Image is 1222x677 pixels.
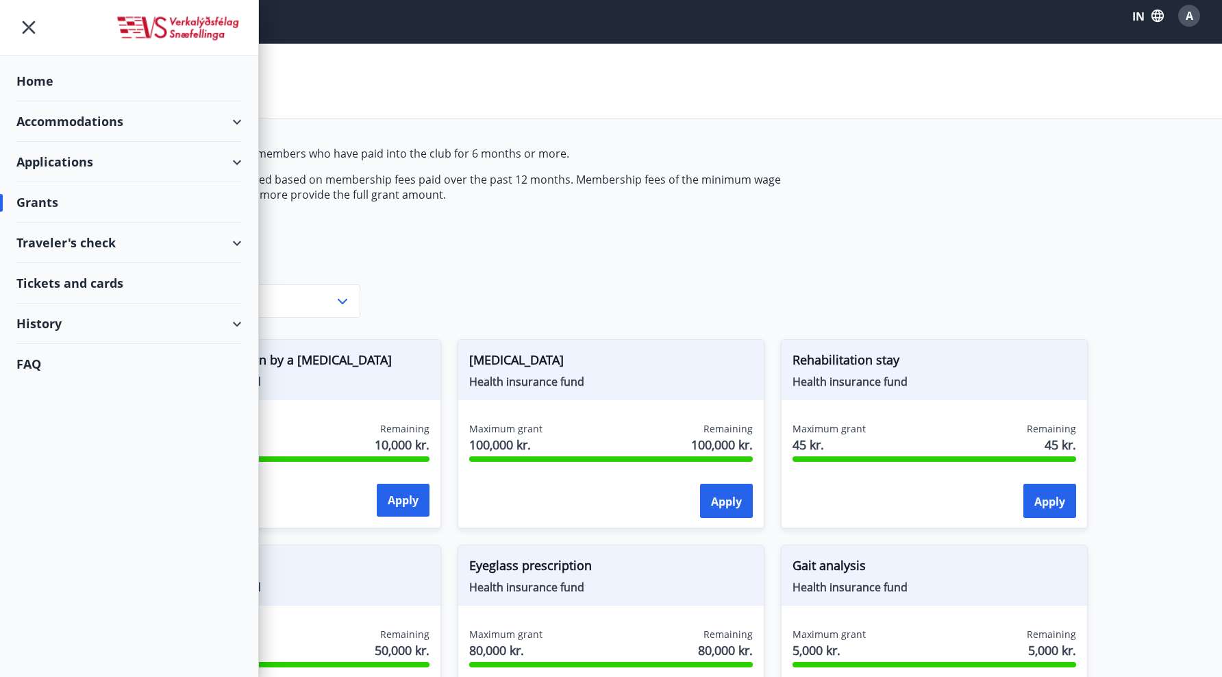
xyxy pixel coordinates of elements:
[134,172,781,202] font: The amount is determined based on membership fees paid over the past 12 months. Membership fees o...
[793,557,866,574] font: Gait analysis
[1027,422,1076,435] font: Remaining
[380,422,429,436] span: Remaining
[469,436,531,453] font: 100,000 kr.
[793,580,908,595] font: Health insurance fund
[16,142,242,182] div: Applications
[793,352,899,368] font: Rehabilitation stay
[469,628,543,641] font: Maximum grant
[793,374,908,389] font: Health insurance fund
[375,436,429,453] font: 10,000 kr.
[115,15,242,42] img: union_logo
[469,422,543,435] font: Maximum grant
[711,494,742,509] font: Apply
[469,374,584,389] font: Health insurance fund
[1186,8,1193,23] span: A
[469,580,584,595] font: Health insurance fund
[1023,484,1076,518] button: Apply
[793,628,866,641] font: Maximum grant
[469,557,592,574] font: Eyeglass prescription
[16,61,242,101] div: Home
[377,484,429,517] button: Apply
[380,628,429,641] font: Remaining
[1126,3,1170,29] button: IN
[691,436,753,453] font: 100,000 kr.
[16,223,242,263] div: Traveler's check
[134,146,569,161] font: Grants are only paid to members who have paid into the club for 6 months or more.
[1132,9,1145,24] font: IN
[16,101,242,142] div: Accommodations
[469,642,524,658] font: 80,000 kr.
[700,484,753,518] button: Apply
[16,194,58,210] font: Grants
[469,352,564,368] font: [MEDICAL_DATA]
[1045,436,1076,453] font: 45 kr.
[793,642,840,658] font: 5,000 kr.
[1034,494,1065,509] font: Apply
[698,642,753,658] font: 80,000 kr.
[146,352,392,368] font: General examination by a [MEDICAL_DATA]
[703,628,753,641] font: Remaining
[16,304,242,344] div: History
[16,15,41,40] button: menu
[16,263,242,304] div: Tickets and cards
[375,642,429,658] font: 50,000 kr.
[703,422,753,435] font: Remaining
[1028,642,1076,658] font: 5,000 kr.
[1027,628,1076,641] font: Remaining
[793,436,824,453] font: 45 kr.
[793,422,866,435] font: Maximum grant
[16,344,242,384] div: FAQ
